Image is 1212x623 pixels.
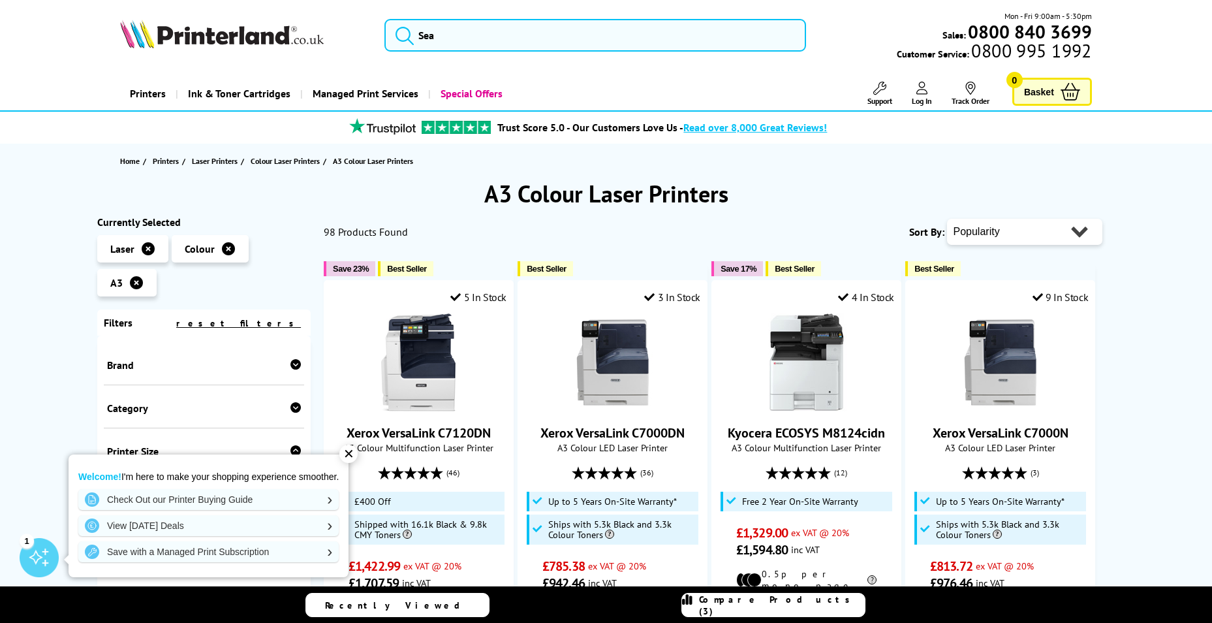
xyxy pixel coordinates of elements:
span: £813.72 [930,558,972,575]
span: A3 Colour LED Laser Printer [525,441,700,454]
span: ex VAT @ 20% [791,526,849,539]
span: (36) [640,460,653,485]
div: Currently Selected [97,216,311,229]
a: Xerox VersaLink C7120DN [370,401,468,414]
span: Ships with 5.3k Black and 3.3k Colour Toners [548,519,696,540]
h1: A3 Colour Laser Printers [97,178,1115,209]
span: Colour Laser Printers [251,154,320,168]
img: Xerox VersaLink C7000N [952,313,1049,411]
span: £1,707.59 [349,575,399,592]
a: Compare Products (3) [681,593,865,617]
span: (46) [446,460,459,485]
a: Printers [120,77,176,110]
span: A3 Colour Laser Printers [333,156,413,166]
a: Printerland Logo [120,20,367,51]
span: Laser [110,242,134,255]
a: Xerox VersaLink C7000DN [540,424,685,441]
a: Home [120,154,143,168]
a: Xerox VersaLink C7000N [933,424,1068,441]
a: Managed Print Services [300,77,428,110]
span: Support [867,96,892,106]
a: Kyocera ECOSYS M8124cidn [758,401,856,414]
span: £976.46 [930,575,972,592]
a: Laser Printers [192,154,241,168]
span: Mon - Fri 9:00am - 5:30pm [1004,10,1092,22]
span: Shipped with 16.1k Black & 9.8k CMY Toners [354,519,502,540]
span: Filters [104,316,132,329]
a: Ink & Toner Cartridges [176,77,300,110]
img: Xerox VersaLink C7120DN [370,313,468,411]
div: 3 In Stock [644,291,700,304]
span: Save 23% [333,264,369,274]
button: Best Seller [518,261,573,276]
a: Xerox VersaLink C7000N [952,401,1049,414]
span: Compare Products (3) [699,594,865,617]
button: Best Seller [378,261,433,276]
span: Customer Service: [897,44,1091,60]
div: 1 [20,534,34,548]
span: A3 Colour LED Laser Printer [912,441,1088,454]
button: Best Seller [905,261,961,276]
span: £1,422.99 [349,558,400,575]
span: Log In [912,96,932,106]
a: Xerox VersaLink C7000DN [564,401,662,414]
span: 0 [1006,72,1023,88]
a: Xerox VersaLink C7120DN [347,424,491,441]
p: I'm here to make your shopping experience smoother. [78,471,339,483]
span: Best Seller [387,264,427,274]
div: 9 In Stock [1033,291,1089,304]
span: £785.38 [542,558,585,575]
span: Printers [153,154,179,168]
div: ✕ [339,445,358,463]
button: Best Seller [766,261,821,276]
span: Read over 8,000 Great Reviews! [683,121,827,134]
span: inc VAT [402,577,431,589]
span: 0800 995 1992 [969,44,1091,57]
span: inc VAT [588,577,617,589]
a: Track Order [952,82,989,106]
img: trustpilot rating [343,118,422,135]
span: Sales: [942,29,966,41]
span: Best Seller [914,264,954,274]
a: Colour Laser Printers [251,154,323,168]
span: Free 2 Year On-Site Warranty [742,496,858,507]
a: Save with a Managed Print Subscription [78,541,339,562]
a: Recently Viewed [305,593,489,617]
input: Sea [384,19,806,52]
img: Kyocera ECOSYS M8124cidn [758,313,856,411]
a: 0800 840 3699 [966,25,1092,38]
span: £400 Off [354,496,391,507]
img: Xerox VersaLink C7000DN [564,313,662,411]
span: Best Seller [775,264,815,274]
a: View [DATE] Deals [78,515,339,536]
img: Printerland Logo [120,20,324,48]
span: £1,329.00 [736,524,788,541]
span: £942.46 [542,575,585,592]
a: reset filters [176,317,301,329]
a: Printers [153,154,182,168]
span: £1,594.80 [736,541,788,558]
a: Trust Score 5.0 - Our Customers Love Us -Read over 8,000 Great Reviews! [497,121,827,134]
span: Up to 5 Years On-Site Warranty* [548,496,677,507]
b: 0800 840 3699 [968,20,1092,44]
div: Category [107,402,302,415]
span: A3 Colour Multifunction Laser Printer [719,441,894,454]
img: trustpilot rating [422,121,491,134]
a: Log In [912,82,932,106]
span: Recently Viewed [325,599,473,611]
div: Brand [107,359,302,372]
strong: Welcome! [78,471,121,482]
span: Up to 5 Years On-Site Warranty* [936,496,1064,507]
a: Check Out our Printer Buying Guide [78,489,339,510]
span: inc VAT [976,577,1004,589]
a: Basket 0 [1012,78,1092,106]
button: Save 17% [711,261,763,276]
a: Support [867,82,892,106]
span: inc VAT [791,543,820,556]
span: (3) [1031,460,1039,485]
span: Ink & Toner Cartridges [188,77,290,110]
span: (12) [834,460,847,485]
span: A3 Colour Multifunction Laser Printer [331,441,506,454]
span: Sort By: [909,225,944,238]
a: Special Offers [428,77,512,110]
